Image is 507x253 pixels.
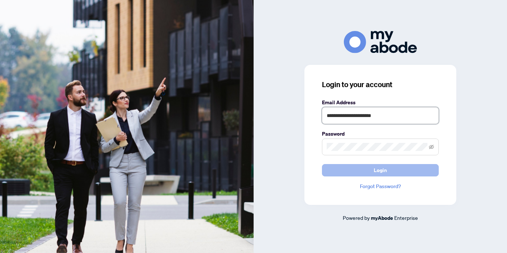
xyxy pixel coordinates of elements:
span: Enterprise [394,214,418,221]
button: Login [322,164,439,176]
a: myAbode [371,214,393,222]
a: Forgot Password? [322,182,439,190]
span: eye-invisible [429,144,434,149]
img: ma-logo [344,31,417,53]
label: Password [322,130,439,138]
h3: Login to your account [322,79,439,90]
label: Email Address [322,98,439,106]
span: Powered by [343,214,370,221]
span: Login [374,164,387,176]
